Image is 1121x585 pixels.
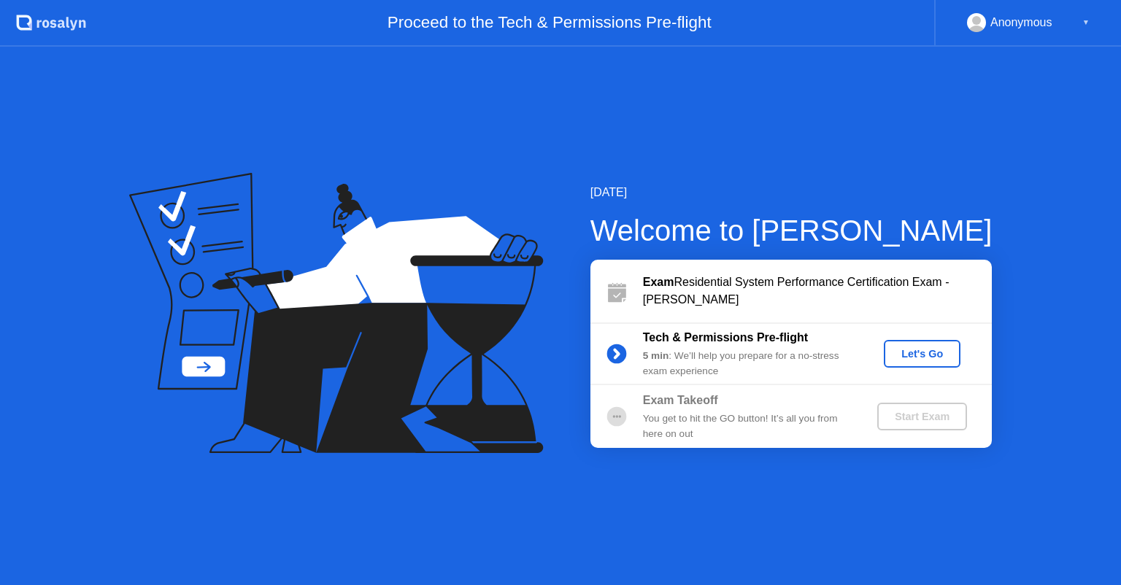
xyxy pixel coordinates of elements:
b: Exam Takeoff [643,394,718,406]
div: You get to hit the GO button! It’s all you from here on out [643,411,853,441]
div: Anonymous [990,13,1052,32]
div: Start Exam [883,411,961,422]
div: Welcome to [PERSON_NAME] [590,209,993,252]
button: Let's Go [884,340,960,368]
b: 5 min [643,350,669,361]
div: ▼ [1082,13,1090,32]
b: Tech & Permissions Pre-flight [643,331,808,344]
div: Let's Go [890,348,955,360]
div: [DATE] [590,184,993,201]
div: : We’ll help you prepare for a no-stress exam experience [643,349,853,379]
button: Start Exam [877,403,967,430]
div: Residential System Performance Certification Exam - [PERSON_NAME] [643,274,992,309]
b: Exam [643,276,674,288]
